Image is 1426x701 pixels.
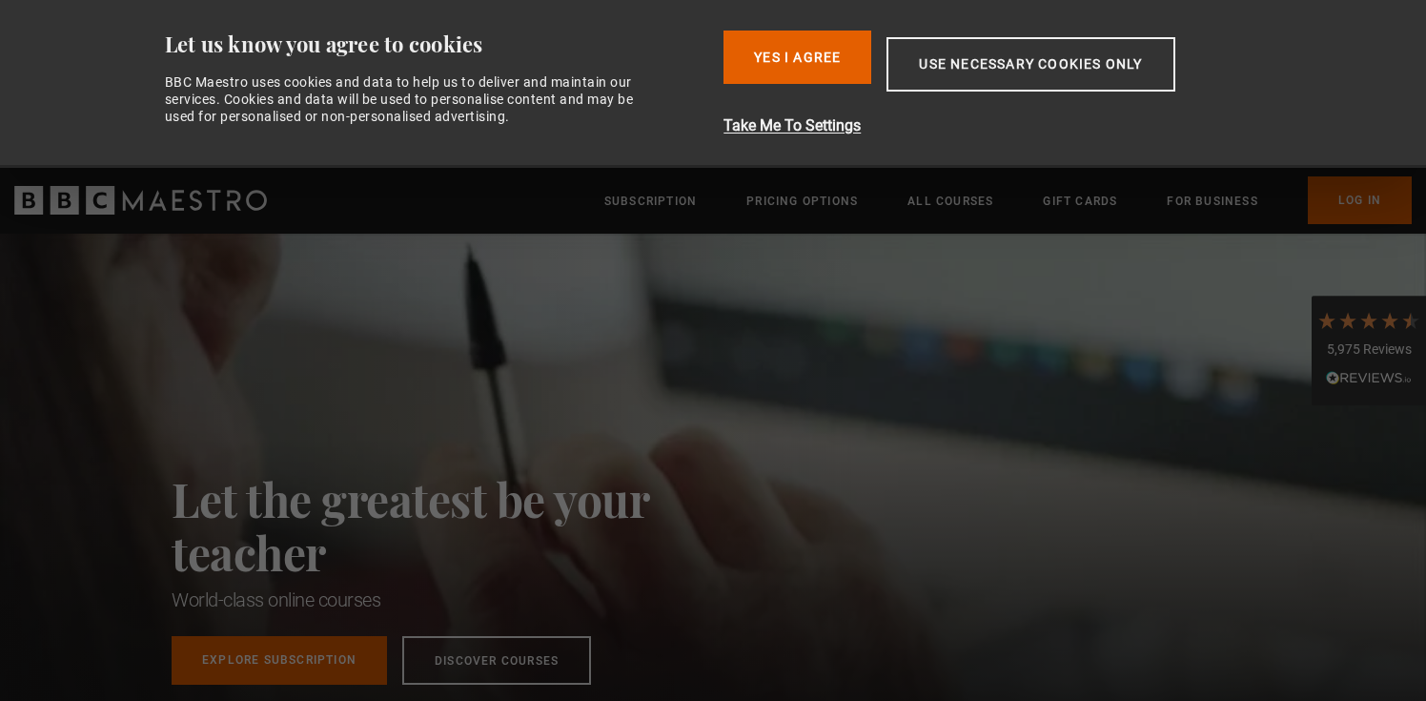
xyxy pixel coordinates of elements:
a: For business [1167,192,1257,211]
nav: Primary [604,176,1412,224]
a: Pricing Options [746,192,858,211]
button: Use necessary cookies only [886,37,1174,92]
div: Read All Reviews [1316,368,1421,391]
div: 4.7 Stars [1316,310,1421,331]
button: Yes I Agree [723,31,871,84]
div: 5,975 Reviews [1316,340,1421,360]
div: Let us know you agree to cookies [165,31,709,58]
div: 5,975 ReviewsRead All Reviews [1312,296,1426,406]
a: Gift Cards [1043,192,1117,211]
div: BBC Maestro uses cookies and data to help us to deliver and maintain our services. Cookies and da... [165,73,655,126]
h1: World-class online courses [172,587,734,613]
button: Take Me To Settings [723,114,1275,137]
a: All Courses [907,192,993,211]
a: Subscription [604,192,697,211]
h2: Let the greatest be your teacher [172,472,734,579]
img: REVIEWS.io [1326,371,1412,384]
a: Log In [1308,176,1412,224]
svg: BBC Maestro [14,186,267,215]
